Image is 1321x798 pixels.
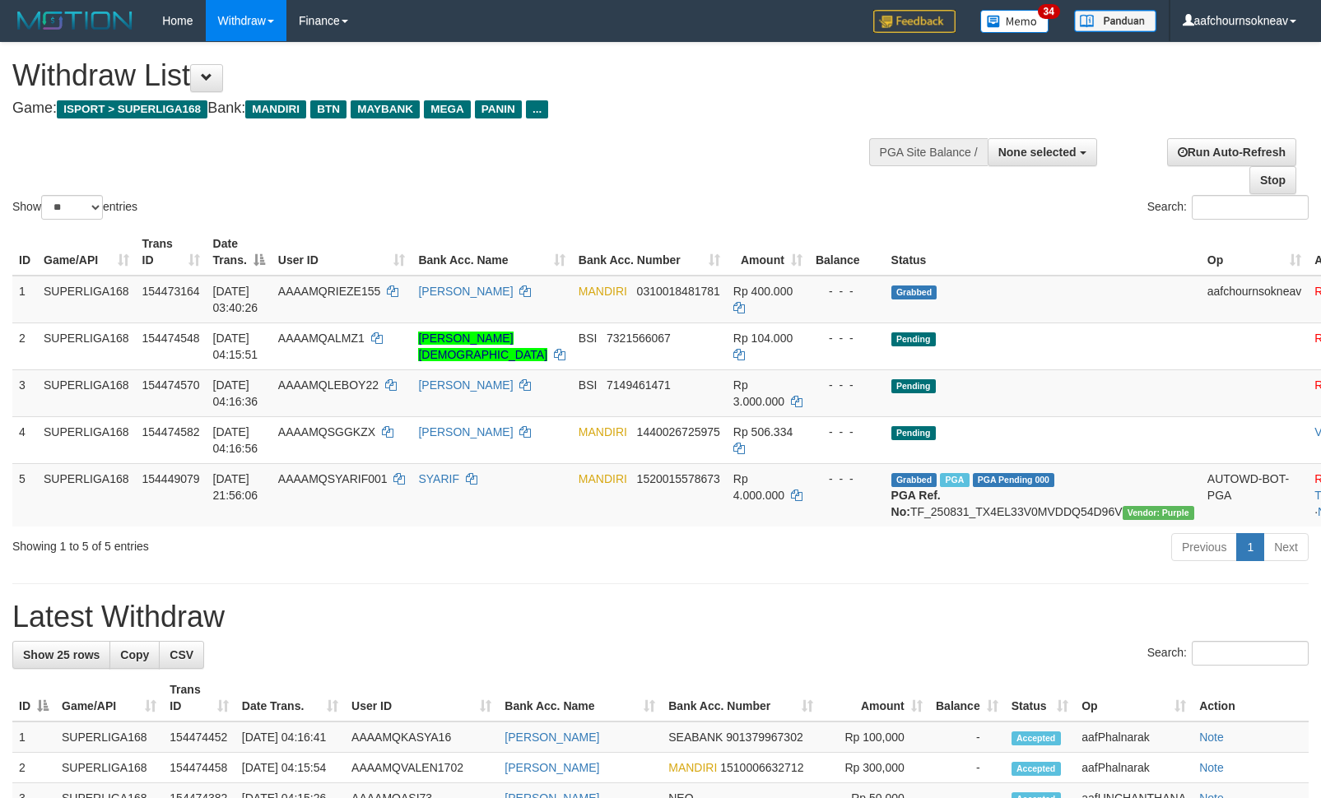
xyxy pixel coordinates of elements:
a: Note [1199,731,1224,744]
div: - - - [816,330,878,346]
span: None selected [998,146,1077,159]
div: PGA Site Balance / [869,138,988,166]
div: - - - [816,283,878,299]
th: Op: activate to sort column ascending [1075,675,1193,721]
td: SUPERLIGA168 [55,753,163,783]
td: - [929,753,1005,783]
td: SUPERLIGA168 [37,369,136,416]
span: MANDIRI [579,425,627,438]
th: Balance [809,229,885,276]
span: CSV [170,648,193,661]
th: Trans ID: activate to sort column ascending [136,229,207,276]
a: [PERSON_NAME][DEMOGRAPHIC_DATA] [418,332,547,361]
span: MANDIRI [579,285,627,298]
span: ISPORT > SUPERLIGA168 [57,100,207,118]
h1: Withdraw List [12,59,864,92]
label: Search: [1147,195,1309,220]
span: Copy 901379967302 to clipboard [726,731,802,744]
span: 154474570 [142,378,200,392]
span: AAAAMQLEBOY22 [278,378,379,392]
a: Previous [1171,533,1237,561]
td: SUPERLIGA168 [37,463,136,527]
td: 1 [12,276,37,323]
span: Grabbed [891,473,937,487]
a: SYARIF [418,472,459,485]
div: - - - [816,471,878,487]
td: 2 [12,753,55,783]
th: Amount: activate to sort column ascending [820,675,929,721]
th: Op: activate to sort column ascending [1201,229,1308,276]
span: 154449079 [142,472,200,485]
td: SUPERLIGA168 [37,322,136,369]
td: 154474452 [163,721,235,753]
a: [PERSON_NAME] [505,761,599,774]
span: Rp 400.000 [733,285,793,298]
span: 154473164 [142,285,200,298]
th: Status: activate to sort column ascending [1005,675,1076,721]
td: aafPhalnarak [1075,753,1193,783]
th: Action [1193,675,1309,721]
span: AAAAMQALMZ1 [278,332,365,345]
td: SUPERLIGA168 [37,416,136,463]
input: Search: [1192,195,1309,220]
div: - - - [816,377,878,393]
th: User ID: activate to sort column ascending [272,229,412,276]
span: Copy 1510006632712 to clipboard [720,761,803,774]
td: [DATE] 04:15:54 [235,753,345,783]
span: PANIN [475,100,522,118]
h4: Game: Bank: [12,100,864,117]
span: Copy 1440026725975 to clipboard [637,425,720,438]
a: Stop [1249,166,1296,194]
span: Pending [891,426,936,440]
span: Pending [891,379,936,393]
a: Note [1199,761,1224,774]
th: Bank Acc. Name: activate to sort column ascending [498,675,662,721]
span: Rp 4.000.000 [733,472,784,502]
span: BTN [310,100,347,118]
span: [DATE] 04:16:36 [213,378,258,408]
label: Show entries [12,195,137,220]
td: 5 [12,463,37,527]
a: Show 25 rows [12,641,110,669]
a: 1 [1236,533,1264,561]
a: Next [1263,533,1309,561]
td: SUPERLIGA168 [37,276,136,323]
td: - [929,721,1005,753]
span: Accepted [1012,731,1061,745]
span: [DATE] 04:16:56 [213,425,258,455]
th: Status [885,229,1201,276]
span: Copy 7321566067 to clipboard [607,332,671,345]
a: [PERSON_NAME] [418,285,513,298]
td: 4 [12,416,37,463]
span: MAYBANK [351,100,420,118]
span: Vendor URL: https://trx4.1velocity.biz [1123,506,1194,520]
td: Rp 100,000 [820,721,929,753]
button: None selected [988,138,1097,166]
span: [DATE] 21:56:06 [213,472,258,502]
b: PGA Ref. No: [891,489,941,518]
td: Rp 300,000 [820,753,929,783]
span: SEABANK [668,731,723,744]
td: aafPhalnarak [1075,721,1193,753]
td: 3 [12,369,37,416]
td: TF_250831_TX4EL33V0MVDDQ54D96V [885,463,1201,527]
td: 154474458 [163,753,235,783]
span: MANDIRI [245,100,306,118]
th: ID: activate to sort column descending [12,675,55,721]
span: MEGA [424,100,471,118]
th: Amount: activate to sort column ascending [727,229,809,276]
td: AAAAMQKASYA16 [345,721,498,753]
span: Rp 3.000.000 [733,378,784,408]
span: Grabbed [891,285,937,299]
th: Date Trans.: activate to sort column descending [207,229,272,276]
th: Game/API: activate to sort column ascending [37,229,136,276]
span: 154474582 [142,425,200,438]
span: Rp 104.000 [733,332,793,345]
th: Trans ID: activate to sort column ascending [163,675,235,721]
span: Rp 506.334 [733,425,793,438]
img: Button%20Memo.svg [980,10,1049,33]
span: Marked by aafchoeunmanni [940,473,969,487]
span: MANDIRI [579,472,627,485]
th: Bank Acc. Number: activate to sort column ascending [572,229,727,276]
div: Showing 1 to 5 of 5 entries [12,531,538,554]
